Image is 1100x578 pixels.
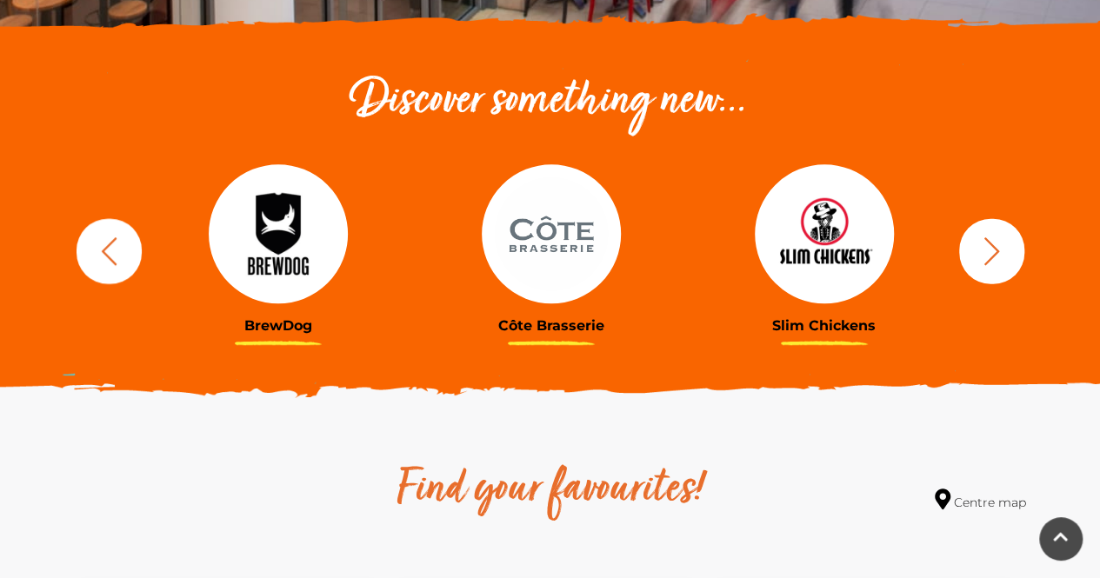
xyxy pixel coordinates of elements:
h3: BrewDog [155,317,402,334]
a: Côte Brasserie [428,164,675,334]
h3: Slim Chickens [701,317,948,334]
a: Slim Chickens [701,164,948,334]
h3: Côte Brasserie [428,317,675,334]
h2: Find your favourites! [233,462,868,518]
a: BrewDog [155,164,402,334]
h2: Discover something new... [68,74,1033,130]
a: Centre map [935,488,1026,512]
